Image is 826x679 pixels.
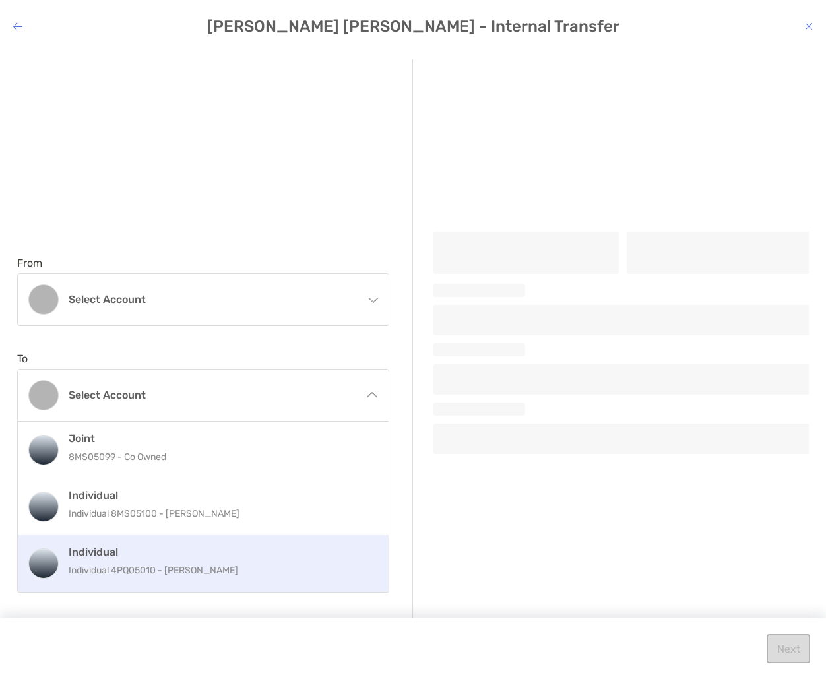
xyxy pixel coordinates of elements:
img: Individual [29,492,58,521]
label: To [17,352,28,365]
p: 8MS05099 - Co Owned [69,449,366,465]
img: Individual [29,549,58,578]
h4: Select account [69,293,354,306]
h4: Individual [69,546,366,558]
img: Joint [29,436,58,465]
h4: Joint [69,432,366,445]
p: Individual 8MS05100 - [PERSON_NAME] [69,505,366,522]
label: From [17,257,42,269]
h4: Individual [69,489,366,501]
h4: Select account [69,389,354,401]
p: Individual 4PQ05010 - [PERSON_NAME] [69,562,366,579]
